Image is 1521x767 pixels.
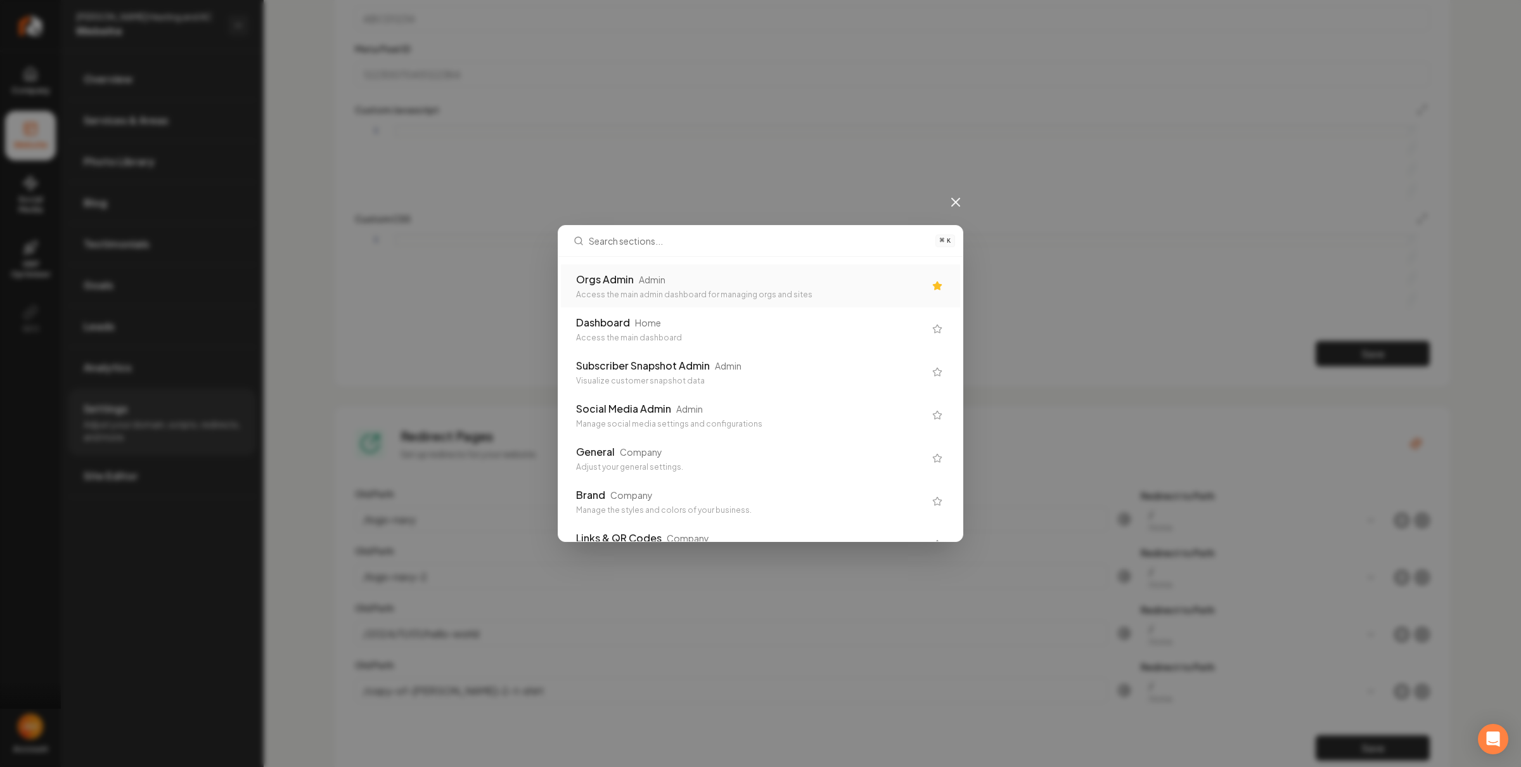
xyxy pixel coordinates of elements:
div: Dashboard [576,315,630,330]
div: Visualize customer snapshot data [576,376,925,386]
div: Open Intercom Messenger [1478,724,1508,754]
div: Home [635,316,661,329]
div: Social Media Admin [576,401,671,416]
div: Search sections... [558,257,963,541]
div: Access the main dashboard [576,333,925,343]
div: Access the main admin dashboard for managing orgs and sites [576,290,925,300]
div: Brand [576,487,605,503]
div: Company [667,532,709,545]
div: Admin [715,359,741,372]
div: Company [620,446,662,458]
input: Search sections... [589,226,928,256]
div: Admin [639,273,665,286]
div: Manage social media settings and configurations [576,419,925,429]
div: Subscriber Snapshot Admin [576,358,710,373]
div: Links & QR Codes [576,531,662,546]
div: Manage the styles and colors of your business. [576,505,925,515]
div: Admin [676,403,703,415]
div: General [576,444,615,460]
div: Adjust your general settings. [576,462,925,472]
div: Orgs Admin [576,272,634,287]
div: Company [610,489,653,501]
